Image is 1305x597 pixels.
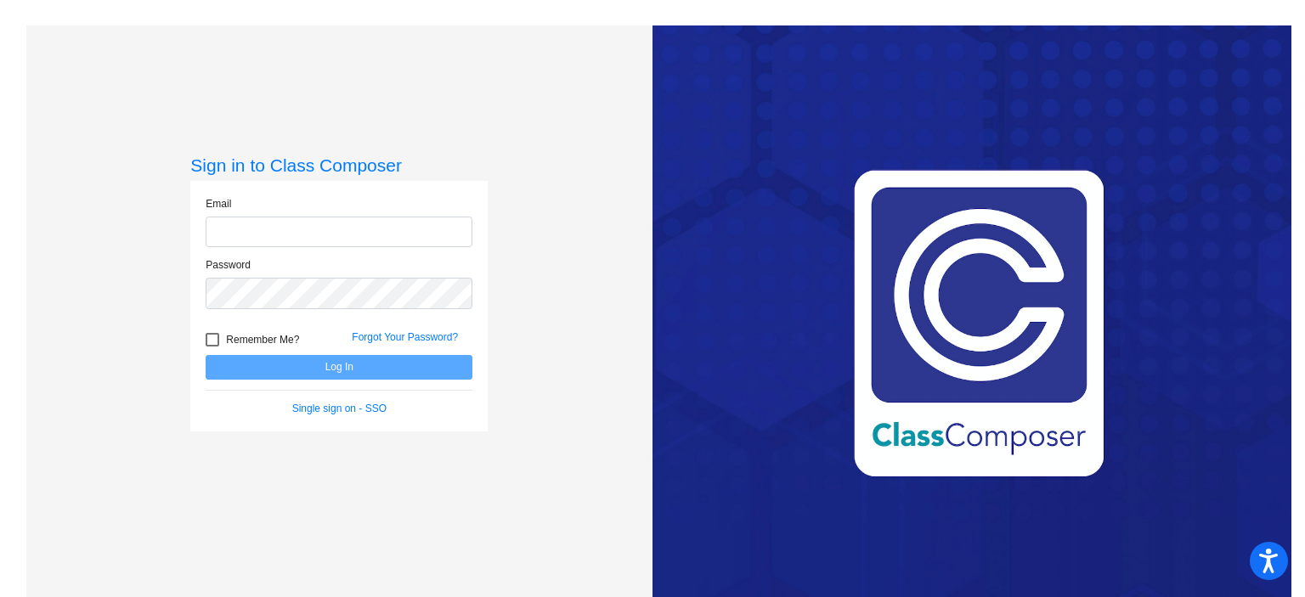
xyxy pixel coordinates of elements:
[206,355,472,380] button: Log In
[292,403,387,414] a: Single sign on - SSO
[352,331,458,343] a: Forgot Your Password?
[206,196,231,211] label: Email
[190,155,488,176] h3: Sign in to Class Composer
[226,329,299,350] span: Remember Me?
[206,257,251,273] label: Password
